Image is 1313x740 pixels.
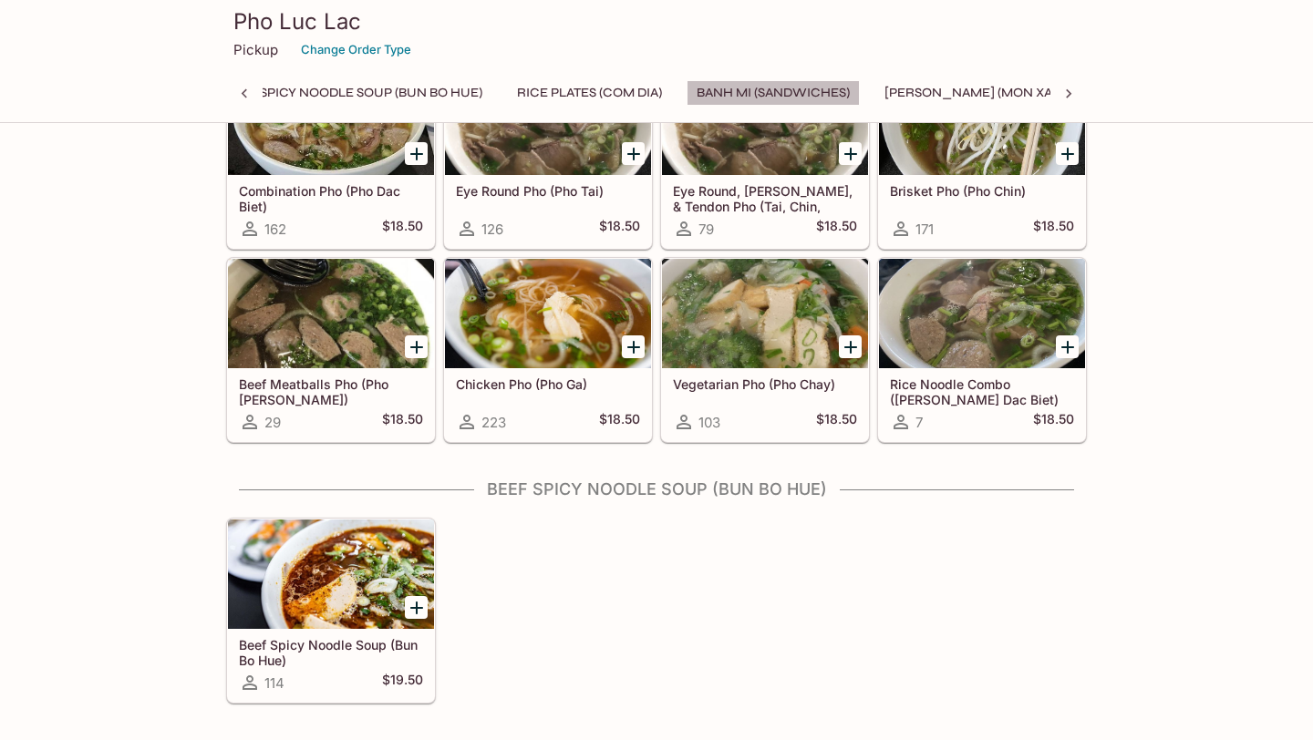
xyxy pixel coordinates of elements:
button: Add Vegetarian Pho (Pho Chay) [839,335,862,358]
span: 223 [481,414,506,431]
a: Chicken Pho (Pho Ga)223$18.50 [444,258,652,442]
div: Vegetarian Pho (Pho Chay) [662,259,868,368]
a: Eye Round, [PERSON_NAME], & Tendon Pho (Tai, Chin, [GEOGRAPHIC_DATA])79$18.50 [661,65,869,249]
div: Rice Noodle Combo (Hu Tieu Dac Biet) [879,259,1085,368]
h5: Eye Round Pho (Pho Tai) [456,183,640,199]
div: Beef Spicy Noodle Soup (Bun Bo Hue) [228,519,434,629]
span: 126 [481,221,503,238]
h5: $18.50 [1033,411,1074,433]
p: Pickup [233,41,278,58]
h5: $18.50 [816,411,857,433]
h5: $18.50 [599,411,640,433]
h5: Rice Noodle Combo ([PERSON_NAME] Dac Biet) [890,376,1074,406]
button: Beef Spicy Noodle Soup (Bun Bo Hue) [214,80,492,106]
div: Beef Meatballs Pho (Pho Bo Vien) [228,259,434,368]
h4: Beef Spicy Noodle Soup (Bun Bo Hue) [226,479,1087,499]
h5: Vegetarian Pho (Pho Chay) [673,376,857,392]
div: Brisket Pho (Pho Chin) [879,66,1085,175]
button: [PERSON_NAME] (Mon Xao) [874,80,1076,106]
button: Add Chicken Pho (Pho Ga) [622,335,645,358]
h5: $18.50 [382,218,423,240]
button: Add Eye Round, Brisket, & Tendon Pho (Tai, Chin, Gan) [839,142,862,165]
button: Add Beef Spicy Noodle Soup (Bun Bo Hue) [405,596,428,619]
div: Combination Pho (Pho Dac Biet) [228,66,434,175]
h5: Eye Round, [PERSON_NAME], & Tendon Pho (Tai, Chin, [GEOGRAPHIC_DATA]) [673,183,857,213]
h5: Brisket Pho (Pho Chin) [890,183,1074,199]
button: Add Rice Noodle Combo (Hu Tieu Dac Biet) [1056,335,1079,358]
h5: $18.50 [1033,218,1074,240]
span: 103 [698,414,720,431]
span: 114 [264,674,284,692]
a: Beef Meatballs Pho (Pho [PERSON_NAME])29$18.50 [227,258,435,442]
a: Brisket Pho (Pho Chin)171$18.50 [878,65,1086,249]
h3: Pho Luc Lac [233,7,1080,36]
h5: Beef Spicy Noodle Soup (Bun Bo Hue) [239,637,423,667]
button: Banh Mi (Sandwiches) [687,80,860,106]
button: Rice Plates (Com Dia) [507,80,672,106]
h5: Combination Pho (Pho Dac Biet) [239,183,423,213]
span: 7 [915,414,923,431]
a: Eye Round Pho (Pho Tai)126$18.50 [444,65,652,249]
button: Add Brisket Pho (Pho Chin) [1056,142,1079,165]
div: Eye Round Pho (Pho Tai) [445,66,651,175]
h5: $18.50 [816,218,857,240]
button: Change Order Type [293,36,419,64]
h5: Beef Meatballs Pho (Pho [PERSON_NAME]) [239,376,423,406]
button: Add Beef Meatballs Pho (Pho Bo Vien) [405,335,428,358]
h5: $18.50 [382,411,423,433]
span: 29 [264,414,281,431]
h5: Chicken Pho (Pho Ga) [456,376,640,392]
h5: $18.50 [599,218,640,240]
span: 171 [915,221,934,238]
button: Add Combination Pho (Pho Dac Biet) [405,142,428,165]
a: Vegetarian Pho (Pho Chay)103$18.50 [661,258,869,442]
span: 162 [264,221,286,238]
a: Combination Pho (Pho Dac Biet)162$18.50 [227,65,435,249]
div: Chicken Pho (Pho Ga) [445,259,651,368]
button: Add Eye Round Pho (Pho Tai) [622,142,645,165]
a: Rice Noodle Combo ([PERSON_NAME] Dac Biet)7$18.50 [878,258,1086,442]
a: Beef Spicy Noodle Soup (Bun Bo Hue)114$19.50 [227,519,435,703]
h5: $19.50 [382,672,423,694]
div: Eye Round, Brisket, & Tendon Pho (Tai, Chin, Gan) [662,66,868,175]
span: 79 [698,221,714,238]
